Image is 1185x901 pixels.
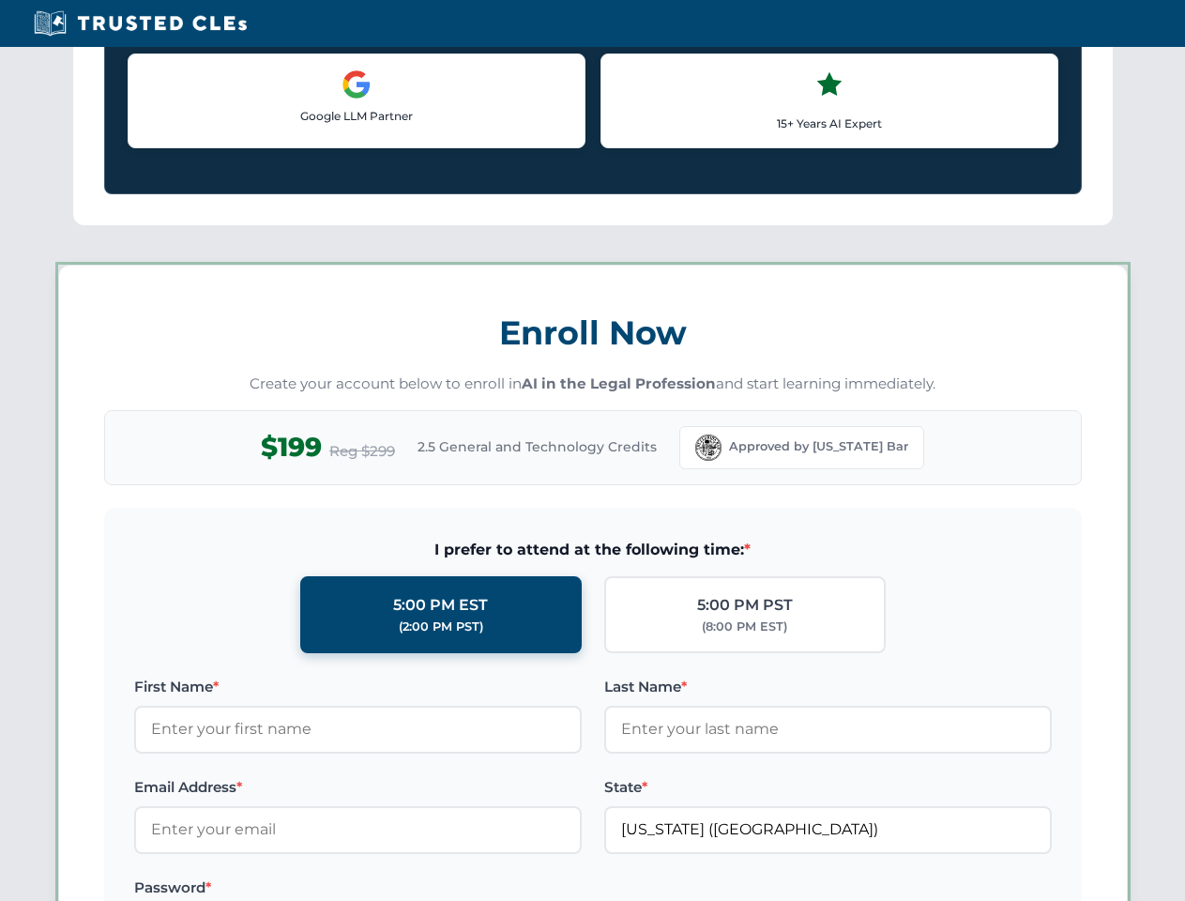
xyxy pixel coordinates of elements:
label: State [604,776,1052,799]
div: 5:00 PM EST [393,593,488,618]
label: First Name [134,676,582,698]
img: Trusted CLEs [28,9,252,38]
h3: Enroll Now [104,303,1082,362]
span: Approved by [US_STATE] Bar [729,437,908,456]
input: Enter your last name [604,706,1052,753]
div: (8:00 PM EST) [702,618,787,636]
p: Create your account below to enroll in and start learning immediately. [104,374,1082,395]
input: Enter your email [134,806,582,853]
img: Google [342,69,372,99]
span: 2.5 General and Technology Credits [418,436,657,457]
span: I prefer to attend at the following time: [134,538,1052,562]
label: Email Address [134,776,582,799]
span: Reg $299 [329,440,395,463]
label: Password [134,877,582,899]
div: 5:00 PM PST [697,593,793,618]
input: Florida (FL) [604,806,1052,853]
span: $199 [261,426,322,468]
img: Florida Bar [695,435,722,461]
input: Enter your first name [134,706,582,753]
p: 15+ Years AI Expert [616,115,1042,132]
label: Last Name [604,676,1052,698]
p: Google LLM Partner [144,107,570,125]
div: (2:00 PM PST) [399,618,483,636]
strong: AI in the Legal Profession [522,374,716,392]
